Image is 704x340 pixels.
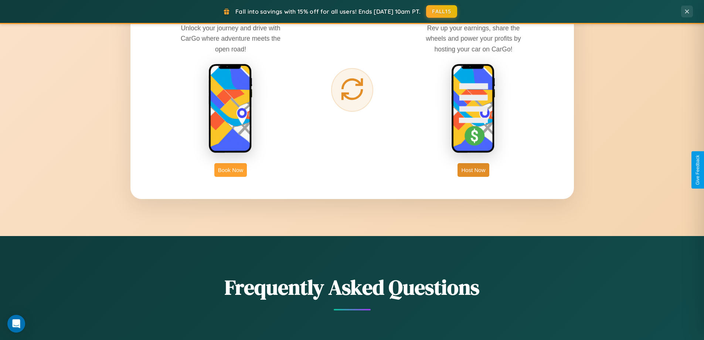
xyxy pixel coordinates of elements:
span: Fall into savings with 15% off for all users! Ends [DATE] 10am PT. [235,8,421,15]
button: Book Now [214,163,247,177]
div: Open Intercom Messenger [7,315,25,333]
button: Host Now [458,163,489,177]
p: Unlock your journey and drive with CarGo where adventure meets the open road! [175,23,286,54]
img: host phone [451,64,496,154]
h2: Frequently Asked Questions [130,273,574,302]
img: rent phone [208,64,253,154]
p: Rev up your earnings, share the wheels and power your profits by hosting your car on CarGo! [418,23,529,54]
button: FALL15 [426,5,457,18]
div: Give Feedback [695,155,700,185]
